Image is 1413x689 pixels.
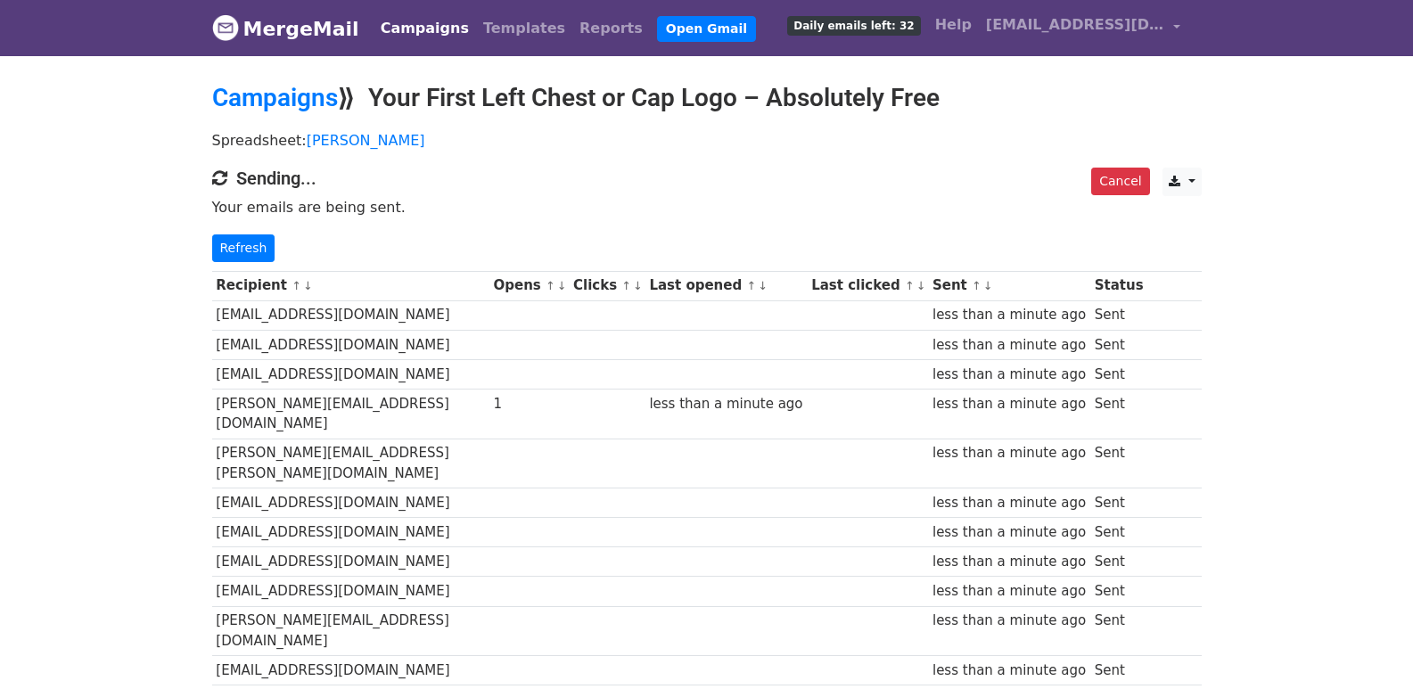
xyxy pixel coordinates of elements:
a: ↓ [557,279,567,292]
td: [PERSON_NAME][EMAIL_ADDRESS][PERSON_NAME][DOMAIN_NAME] [212,439,489,488]
div: less than a minute ago [932,581,1086,602]
td: Sent [1090,656,1147,685]
div: less than a minute ago [932,611,1086,631]
td: Sent [1090,606,1147,656]
a: Templates [476,11,572,46]
a: [PERSON_NAME] [307,132,425,149]
span: [EMAIL_ADDRESS][DOMAIN_NAME] [986,14,1164,36]
a: Campaigns [212,83,338,112]
td: [EMAIL_ADDRESS][DOMAIN_NAME] [212,547,489,577]
td: [EMAIL_ADDRESS][DOMAIN_NAME] [212,577,489,606]
th: Opens [489,271,570,300]
td: [PERSON_NAME][EMAIL_ADDRESS][DOMAIN_NAME] [212,389,489,439]
a: MergeMail [212,10,359,47]
a: ↓ [983,279,993,292]
div: less than a minute ago [932,335,1086,356]
td: [PERSON_NAME][EMAIL_ADDRESS][DOMAIN_NAME] [212,606,489,656]
th: Sent [928,271,1090,300]
td: [EMAIL_ADDRESS][DOMAIN_NAME] [212,518,489,547]
a: Cancel [1091,168,1149,195]
div: less than a minute ago [932,365,1086,385]
a: ↑ [972,279,982,292]
a: Open Gmail [657,16,756,42]
th: Recipient [212,271,489,300]
a: ↑ [746,279,756,292]
a: ↓ [916,279,926,292]
img: MergeMail logo [212,14,239,41]
a: ↑ [546,279,555,292]
div: less than a minute ago [932,443,1086,463]
td: Sent [1090,389,1147,439]
td: [EMAIL_ADDRESS][DOMAIN_NAME] [212,300,489,330]
a: ↓ [303,279,313,292]
div: less than a minute ago [932,394,1086,414]
a: ↓ [758,279,768,292]
a: Reports [572,11,650,46]
a: Campaigns [374,11,476,46]
a: Help [928,7,979,43]
td: Sent [1090,359,1147,389]
td: Sent [1090,577,1147,606]
div: less than a minute ago [932,305,1086,325]
div: 1 [493,394,564,414]
div: less than a minute ago [932,493,1086,513]
a: [EMAIL_ADDRESS][DOMAIN_NAME] [979,7,1187,49]
a: ↓ [633,279,643,292]
td: Sent [1090,518,1147,547]
th: Clicks [569,271,645,300]
div: less than a minute ago [932,552,1086,572]
td: [EMAIL_ADDRESS][DOMAIN_NAME] [212,488,489,518]
td: Sent [1090,439,1147,488]
a: Refresh [212,234,275,262]
a: Daily emails left: 32 [780,7,927,43]
td: [EMAIL_ADDRESS][DOMAIN_NAME] [212,330,489,359]
div: less than a minute ago [649,394,802,414]
p: Your emails are being sent. [212,198,1202,217]
h4: Sending... [212,168,1202,189]
th: Status [1090,271,1147,300]
div: less than a minute ago [932,660,1086,681]
a: ↑ [905,279,915,292]
td: Sent [1090,488,1147,518]
th: Last opened [645,271,808,300]
div: less than a minute ago [932,522,1086,543]
span: Daily emails left: 32 [787,16,920,36]
td: [EMAIL_ADDRESS][DOMAIN_NAME] [212,656,489,685]
a: ↑ [292,279,301,292]
td: Sent [1090,330,1147,359]
h2: ⟫ Your First Left Chest or Cap Logo – Absolutely Free [212,83,1202,113]
a: ↑ [621,279,631,292]
td: Sent [1090,300,1147,330]
td: [EMAIL_ADDRESS][DOMAIN_NAME] [212,359,489,389]
td: Sent [1090,547,1147,577]
th: Last clicked [807,271,928,300]
p: Spreadsheet: [212,131,1202,150]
